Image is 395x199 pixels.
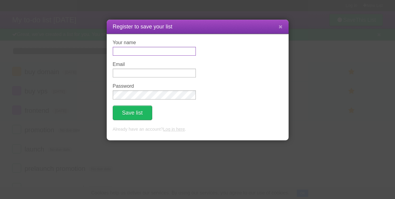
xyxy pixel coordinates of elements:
label: Your name [113,40,196,45]
button: Save list [113,106,152,120]
label: Password [113,83,196,89]
p: Already have an account? . [113,126,283,133]
a: Log in here [163,127,185,132]
label: Email [113,62,196,67]
h1: Register to save your list [113,23,283,31]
